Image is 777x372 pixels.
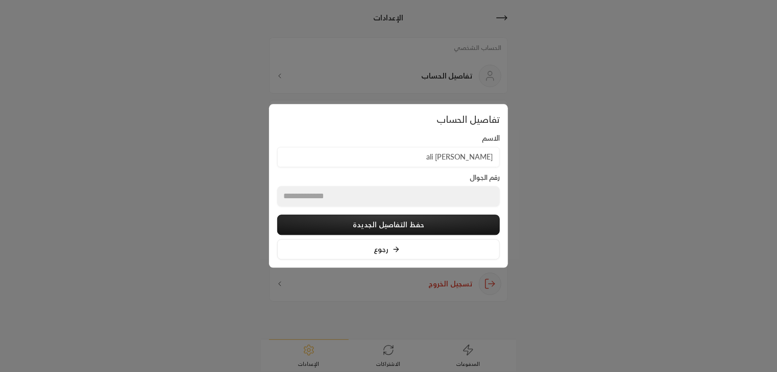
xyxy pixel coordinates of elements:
button: حفظ التفاصيل الجديدة [277,215,500,235]
button: رجوع [277,240,500,260]
input: أدخل اسمك [277,147,500,168]
label: رقم الجوال [470,173,500,183]
label: الاسم [482,133,500,143]
p: تفاصيل الحساب [277,112,500,126]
